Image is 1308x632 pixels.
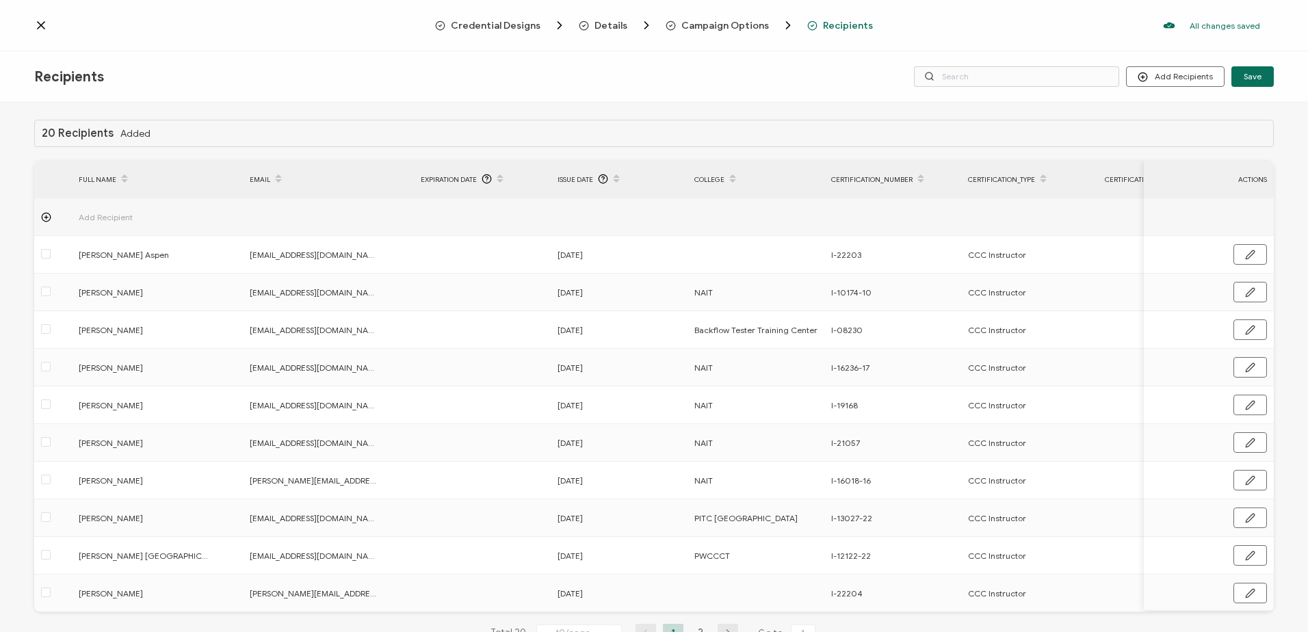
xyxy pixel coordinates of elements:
span: I-22204 [831,585,863,601]
span: [DATE] [558,285,583,300]
span: CCC Instructor [968,285,1026,300]
span: [PERSON_NAME] [79,360,209,376]
span: NAIT [694,397,713,413]
span: PWCCCT [694,548,730,564]
span: CCC Instructor [968,322,1026,338]
span: [EMAIL_ADDRESS][DOMAIN_NAME] [250,397,380,413]
span: Recipients [34,68,104,85]
span: [PERSON_NAME] [79,473,209,488]
span: Details [594,21,627,31]
div: FULL NAME [72,168,243,191]
span: [EMAIL_ADDRESS][DOMAIN_NAME] [250,510,380,526]
span: I-10174-10 [831,285,872,300]
button: Add Recipients [1126,66,1225,87]
span: I-13027-22 [831,510,872,526]
span: I-08230 [831,322,863,338]
span: CCC Instructor [968,247,1026,263]
h1: 20 Recipients [42,127,114,140]
span: [EMAIL_ADDRESS][DOMAIN_NAME] [250,548,380,564]
span: Details [579,18,653,32]
span: NAIT [694,435,713,451]
span: [DATE] [558,247,583,263]
span: CCC Instructor [968,360,1026,376]
span: NAIT [694,285,713,300]
span: Save [1244,73,1261,81]
span: [EMAIL_ADDRESS][DOMAIN_NAME] [250,285,380,300]
span: [PERSON_NAME] [79,397,209,413]
span: Backflow Tester Training Center [694,322,817,338]
div: EMAIL [243,168,414,191]
div: College [688,168,824,191]
span: NAIT [694,473,713,488]
span: CCC Instructor [968,473,1026,488]
span: I-16236-17 [831,360,869,376]
div: Certification_Number [824,168,961,191]
span: Expiration Date [421,172,477,187]
span: [PERSON_NAME] [79,585,209,601]
span: Campaign Options [681,21,769,31]
div: Certification_Note [1098,168,1235,191]
span: [PERSON_NAME] [79,510,209,526]
iframe: Chat Widget [1240,566,1308,632]
span: [EMAIL_ADDRESS][DOMAIN_NAME] [250,322,380,338]
input: Search [914,66,1119,87]
span: [EMAIL_ADDRESS][DOMAIN_NAME] [250,247,380,263]
span: Credential Designs [451,21,540,31]
span: [DATE] [558,322,583,338]
span: Campaign Options [666,18,795,32]
div: ACTIONS [1144,172,1274,187]
span: CCC Instructor [968,585,1026,601]
span: CCC Instructor [968,397,1026,413]
span: Added [120,129,151,139]
span: [DATE] [558,510,583,526]
span: [PERSON_NAME][EMAIL_ADDRESS][PERSON_NAME][DOMAIN_NAME] [250,585,380,601]
div: Certification_Type [961,168,1098,191]
span: [DATE] [558,548,583,564]
span: [DATE] [558,473,583,488]
span: [DATE] [558,585,583,601]
span: [PERSON_NAME] Aspen [79,247,209,263]
span: I-12122-22 [831,548,871,564]
span: I-22203 [831,247,861,263]
span: CCC Instructor [968,548,1026,564]
span: [EMAIL_ADDRESS][DOMAIN_NAME] [250,360,380,376]
span: Issue Date [558,172,593,187]
span: [DATE] [558,360,583,376]
span: PITC [GEOGRAPHIC_DATA] [694,510,798,526]
div: Breadcrumb [435,18,873,32]
span: [DATE] [558,435,583,451]
span: CCC Instructor [968,435,1026,451]
span: [PERSON_NAME] [GEOGRAPHIC_DATA] [79,548,209,564]
p: All changes saved [1190,21,1260,31]
span: CCC Instructor [968,510,1026,526]
span: I-21057 [831,435,860,451]
span: [PERSON_NAME] [79,322,209,338]
span: NAIT [694,360,713,376]
span: [PERSON_NAME] [79,435,209,451]
span: Recipients [807,21,873,31]
span: [PERSON_NAME] [79,285,209,300]
span: I-19168 [831,397,858,413]
span: [DATE] [558,397,583,413]
span: [EMAIL_ADDRESS][DOMAIN_NAME] [250,435,380,451]
span: [PERSON_NAME][EMAIL_ADDRESS][DOMAIN_NAME] [250,473,380,488]
button: Save [1231,66,1274,87]
span: Recipients [823,21,873,31]
span: I-16018-16 [831,473,871,488]
span: Add Recipient [79,209,209,225]
span: Credential Designs [435,18,566,32]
